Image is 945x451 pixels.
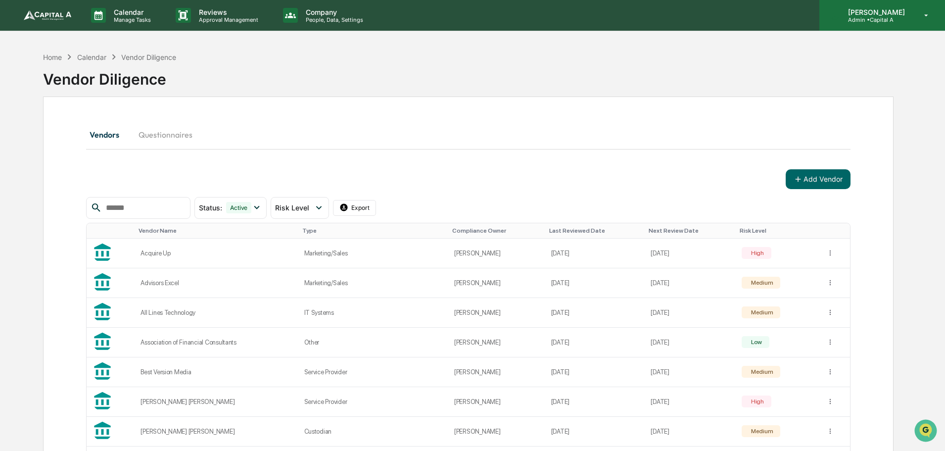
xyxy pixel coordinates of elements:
div: Medium [749,368,773,375]
td: [DATE] [645,328,736,357]
div: Medium [749,309,773,316]
img: 8933085812038_c878075ebb4cc5468115_72.jpg [21,76,39,94]
div: Past conversations [10,110,66,118]
div: [PERSON_NAME] [PERSON_NAME] [141,428,292,435]
div: We're available if you need us! [45,86,136,94]
span: • [82,161,86,169]
p: Company [298,8,368,16]
td: [DATE] [545,387,645,417]
p: Reviews [191,8,263,16]
td: [DATE] [645,268,736,298]
div: Low [749,339,762,346]
div: High [749,398,764,405]
span: • [82,135,86,143]
p: [PERSON_NAME] [840,8,910,16]
td: [DATE] [645,298,736,328]
span: [PERSON_NAME] [31,135,80,143]
td: [DATE] [545,298,645,328]
div: [PERSON_NAME] [PERSON_NAME] [141,398,292,405]
div: Toggle SortBy [549,227,641,234]
div: 🖐️ [10,203,18,211]
button: See all [153,108,180,120]
span: Risk Level [275,203,309,212]
img: logo [24,10,71,20]
div: Association of Financial Consultants [141,339,292,346]
td: [PERSON_NAME] [448,417,545,447]
a: 🖐️Preclearance [6,199,68,216]
span: [DATE] [88,135,108,143]
td: Marketing/Sales [298,268,448,298]
span: [DATE] [88,161,108,169]
div: 🗄️ [72,203,80,211]
span: Data Lookup [20,221,62,231]
span: Status : [199,203,222,212]
div: Vendor Diligence [121,53,176,61]
td: [DATE] [545,239,645,268]
div: Toggle SortBy [302,227,444,234]
div: Medium [749,279,773,286]
td: [DATE] [645,387,736,417]
td: Service Provider [298,357,448,387]
div: Toggle SortBy [94,227,131,234]
td: IT Systems [298,298,448,328]
span: [PERSON_NAME] [31,161,80,169]
div: Toggle SortBy [139,227,294,234]
td: [PERSON_NAME] [448,387,545,417]
p: Admin • Capital A [840,16,910,23]
button: Add Vendor [786,169,850,189]
button: Vendors [86,123,131,147]
div: Advisors Excel [141,279,292,287]
span: Attestations [82,202,123,212]
div: Toggle SortBy [452,227,541,234]
td: [PERSON_NAME] [448,268,545,298]
div: Toggle SortBy [649,227,732,234]
span: Pylon [98,246,120,253]
td: [PERSON_NAME] [448,239,545,268]
img: Tammy Steffen [10,152,26,168]
a: Powered byPylon [70,245,120,253]
p: Calendar [106,8,156,16]
div: Toggle SortBy [740,227,816,234]
td: Other [298,328,448,357]
div: secondary tabs example [86,123,850,147]
span: Preclearance [20,202,64,212]
td: [DATE] [545,357,645,387]
div: Calendar [77,53,106,61]
button: Questionnaires [131,123,200,147]
p: People, Data, Settings [298,16,368,23]
div: Toggle SortBy [828,227,847,234]
p: Approval Management [191,16,263,23]
p: Manage Tasks [106,16,156,23]
td: [PERSON_NAME] [448,357,545,387]
td: [PERSON_NAME] [448,298,545,328]
div: Start new chat [45,76,162,86]
p: How can we help? [10,21,180,37]
td: [DATE] [545,417,645,447]
td: Custodian [298,417,448,447]
a: 🗄️Attestations [68,199,127,216]
iframe: Open customer support [913,418,940,445]
td: [DATE] [545,328,645,357]
div: Medium [749,428,773,435]
button: Export [333,200,377,216]
td: [DATE] [645,239,736,268]
div: High [749,250,764,256]
div: Active [226,202,252,213]
img: Tammy Steffen [10,125,26,141]
td: Service Provider [298,387,448,417]
td: [DATE] [645,357,736,387]
td: [PERSON_NAME] [448,328,545,357]
button: Start new chat [168,79,180,91]
td: Marketing/Sales [298,239,448,268]
img: 1746055101610-c473b297-6a78-478c-a979-82029cc54cd1 [10,76,28,94]
div: Acquire Up [141,250,292,257]
div: Vendor Diligence [43,62,894,88]
td: [DATE] [545,268,645,298]
div: Best Version Media [141,368,292,376]
div: All Lines Technology [141,309,292,316]
div: Home [43,53,62,61]
td: [DATE] [645,417,736,447]
a: 🔎Data Lookup [6,217,66,235]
